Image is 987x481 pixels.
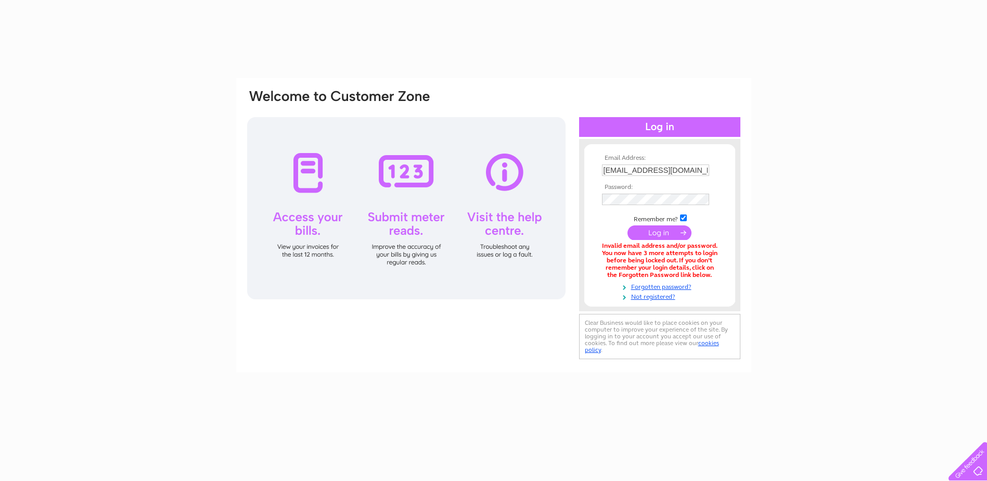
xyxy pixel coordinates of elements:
[585,339,719,353] a: cookies policy
[627,225,691,240] input: Submit
[602,281,720,291] a: Forgotten password?
[599,184,720,191] th: Password:
[599,155,720,162] th: Email Address:
[599,213,720,223] td: Remember me?
[602,291,720,301] a: Not registered?
[579,314,740,359] div: Clear Business would like to place cookies on your computer to improve your experience of the sit...
[602,243,717,279] div: Invalid email address and/or password. You now have 3 more attempts to login before being locked ...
